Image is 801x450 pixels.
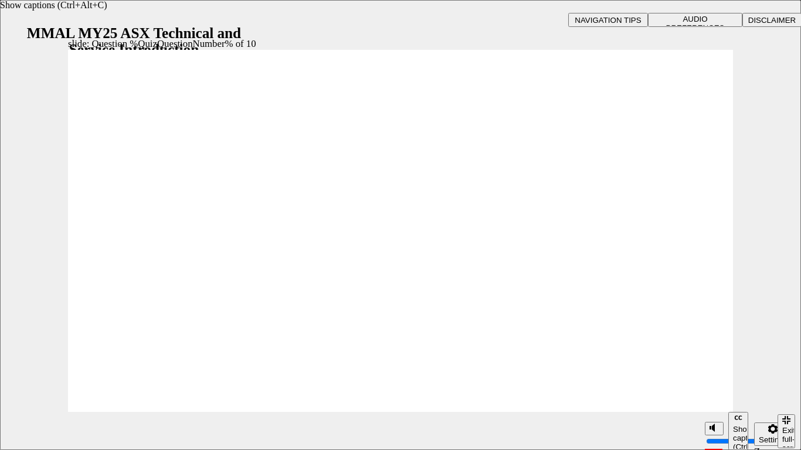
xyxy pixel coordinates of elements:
button: Show captions (Ctrl+Alt+C) [728,412,748,450]
div: Settings [759,435,787,444]
button: NAVIGATION TIPS [568,13,648,27]
span: AUDIO PREFERENCES [666,15,725,32]
span: NAVIGATION TIPS [575,16,641,25]
div: misc controls [699,412,772,450]
button: Exit full-screen (Ctrl+Alt+F) [778,414,795,448]
button: Settings [754,422,792,446]
nav: slide navigation [778,412,795,450]
button: Mute (Ctrl+Alt+M) [705,422,724,435]
button: AUDIO PREFERENCES [648,13,742,27]
input: volume [706,437,782,446]
span: DISCLAIMER [748,16,796,25]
